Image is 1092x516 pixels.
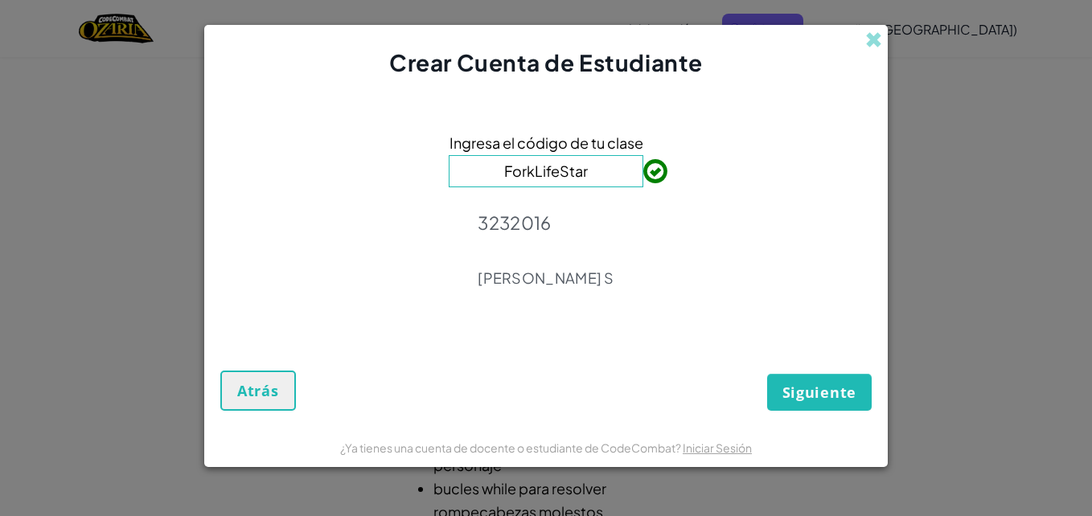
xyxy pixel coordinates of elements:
span: Crear Cuenta de Estudiante [389,48,703,76]
span: ¿Ya tienes una cuenta de docente o estudiante de CodeCombat? [340,440,683,455]
span: Atrás [237,381,279,400]
a: Iniciar Sesión [683,440,752,455]
span: Siguiente [782,383,856,402]
button: Siguiente [767,374,872,411]
p: 3232016 [478,211,614,234]
button: Atrás [220,371,296,411]
span: Ingresa el código de tu clase [450,131,643,154]
p: [PERSON_NAME] S [478,268,614,288]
